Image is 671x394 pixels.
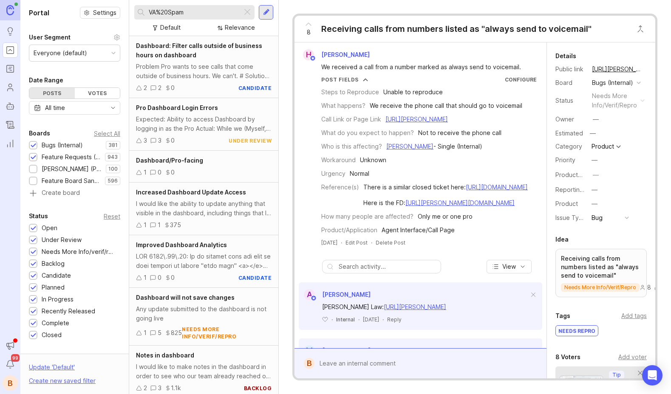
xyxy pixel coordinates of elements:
[3,338,18,353] button: Announcements
[363,198,528,208] div: Here is the FD:
[466,183,528,191] a: [URL][DOMAIN_NAME]
[158,383,161,393] div: 3
[108,142,118,149] p: 381
[136,189,246,196] span: Increased Dashboard Update Access
[106,104,120,111] svg: toggle icon
[321,239,337,246] time: [DATE]
[29,211,48,221] div: Status
[136,62,272,81] div: Problem Pro wants to see calls that come outside of business hours. We can't. # Solution Allow fi...
[136,104,218,111] span: Pro Dashboard Login Errors
[42,259,65,268] div: Backlog
[171,328,182,338] div: 825
[363,183,528,192] div: There is a similar closed ticket here:
[42,235,82,245] div: Under Review
[3,61,18,76] a: Roadmaps
[171,383,181,393] div: 1.1k
[618,352,647,362] div: Add voter
[144,273,147,282] div: 1
[299,345,371,356] a: M[PERSON_NAME]
[136,352,194,359] span: Notes in dashboard
[321,212,413,221] div: How many people are affected?
[311,295,317,301] img: member badge
[383,87,443,97] div: Unable to reproduce
[592,213,603,222] div: Bug
[136,199,272,218] div: I would like the ability to update anything that visible in the dashboard, including things that ...
[304,358,314,369] div: B
[136,304,272,323] div: Any update submitted to the dashboard is not going live
[42,271,71,280] div: Candidate
[29,363,75,376] div: Update ' Default '
[363,316,379,323] time: [DATE]
[129,36,278,98] a: Dashboard: Filter calls outside of business hours on dashboardProblem Pro wants to see calls that...
[144,83,147,93] div: 2
[321,87,379,97] div: Steps to Reproduce
[350,169,369,178] div: Normal
[556,326,598,336] div: NEEDS REPRO
[612,371,621,378] p: Tip
[3,375,18,391] div: B
[385,115,448,123] a: [URL][PERSON_NAME]
[144,220,147,230] div: 1
[129,98,278,151] a: Pro Dashboard Login ErrorsExpected: Ability to access Dashboard by logging in as the Pro Actual: ...
[555,130,583,136] div: Estimated
[384,303,446,310] a: [URL][PERSON_NAME]
[171,273,175,282] div: 0
[555,51,576,61] div: Details
[321,239,337,246] a: [DATE]
[564,284,636,291] p: needs more info/verif/repro
[592,155,597,165] div: —
[42,318,69,328] div: Complete
[555,249,647,297] a: Receiving calls from numbers listed as "always send to voicemail"needs more info/verif/repro80
[589,64,647,75] a: [URL][PERSON_NAME]
[3,357,18,372] button: Notifications
[225,23,255,32] div: Relevance
[555,65,585,74] div: Public link
[93,8,116,17] span: Settings
[336,316,355,323] div: Internal
[322,291,371,298] span: [PERSON_NAME]
[94,131,120,136] div: Select All
[108,166,118,172] p: 100
[322,302,529,312] div: [PERSON_NAME] Law:
[45,103,65,113] div: All time
[555,352,580,362] div: 8 Voters
[136,252,272,270] div: LOR 6182\.99\.20: Ip do sitamet cons adi elit se doei tempori ut labore "etdo magn" <a></e> Adm'v...
[136,115,272,133] div: Expected: Ability to access Dashboard by logging in as the Pro Actual: While we (Myself, [PERSON_...
[555,142,585,151] div: Category
[29,190,120,197] a: Create board
[592,144,614,149] div: Product
[555,186,601,193] label: Reporting Team
[104,214,120,219] div: Reset
[642,365,663,386] div: Open Intercom Messenger
[592,199,597,208] div: —
[6,5,14,15] img: Canny Home
[339,262,436,271] input: Search activity...
[158,220,161,230] div: 1
[418,212,473,221] div: Only me or one pro
[129,151,278,183] a: Dashboard/Pro-facing100
[387,316,402,323] div: Reply
[171,83,175,93] div: 0
[321,101,365,110] div: What happens?
[158,83,161,93] div: 2
[418,128,501,138] div: Not to receive the phone call
[555,171,600,178] label: ProductboardID
[654,284,666,290] div: 0
[3,42,18,58] a: Portal
[555,311,570,321] div: Tags
[3,117,18,132] a: Changelog
[304,289,315,300] div: A
[307,28,311,37] span: 8
[640,284,651,290] div: 8
[129,288,278,346] a: Dashboard will not save changesAny update submitted to the dashboard is not going live15825needs ...
[382,316,384,323] div: ·
[376,239,405,246] div: Delete Post
[171,136,175,145] div: 0
[11,354,20,362] span: 99
[405,199,515,206] a: [URL][PERSON_NAME][DOMAIN_NAME]
[3,80,18,95] a: Users
[321,155,356,165] div: Workaround
[322,347,371,354] span: [PERSON_NAME]
[42,247,116,256] div: Needs More Info/verif/repro
[42,307,95,316] div: Recently Released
